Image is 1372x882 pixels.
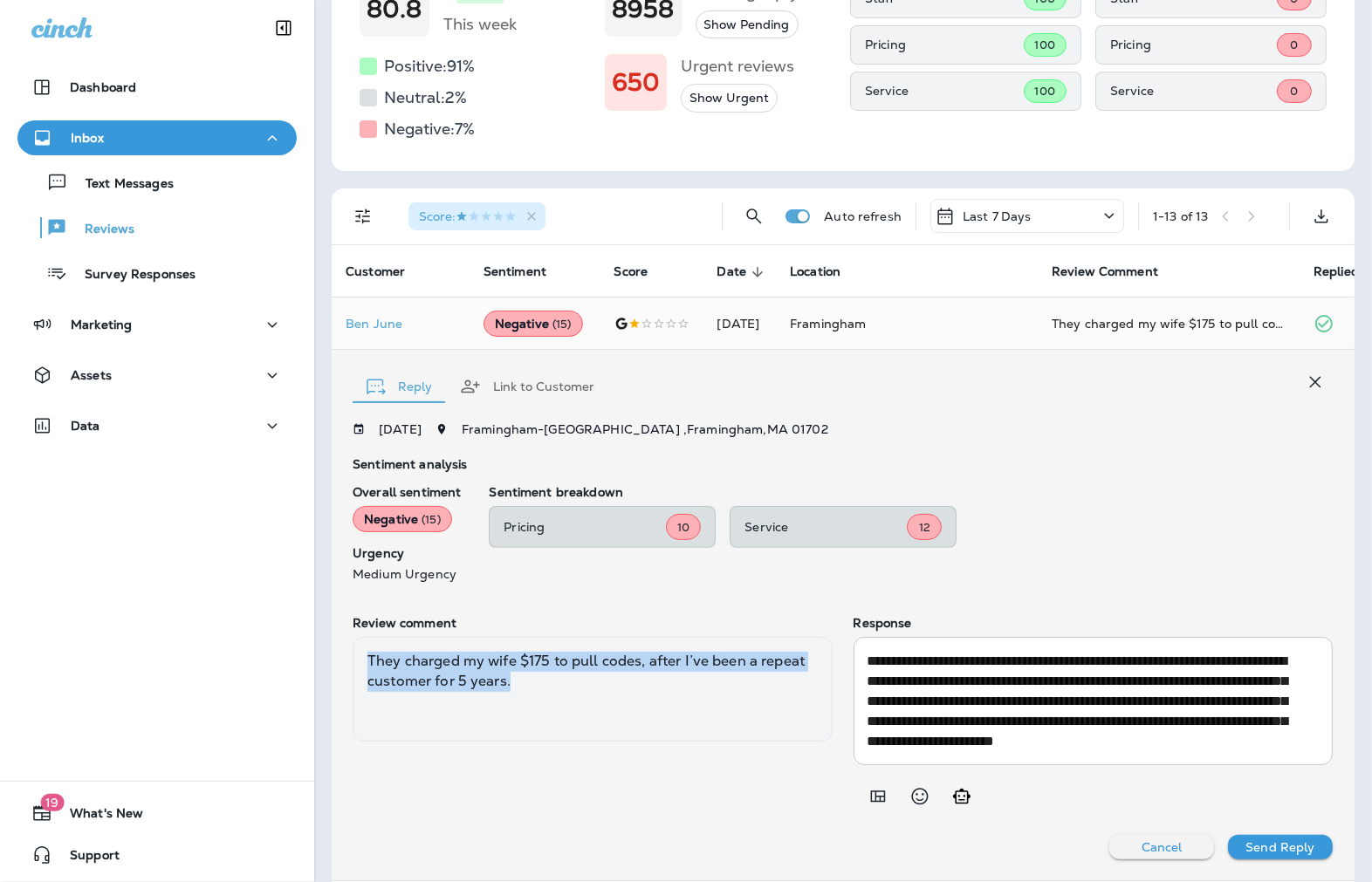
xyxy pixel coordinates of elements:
[614,264,648,279] span: Score
[379,422,422,436] p: [DATE]
[384,52,475,80] h5: Positive: 91 %
[17,120,297,155] button: Inbox
[384,115,475,143] h5: Negative: 7 %
[737,199,772,234] button: Search Reviews
[612,68,660,97] h1: 650
[353,506,452,532] div: Negative
[919,520,930,535] span: 12
[865,38,1024,51] p: Pricing
[1052,315,1286,332] div: They charged my wife $175 to pull codes, after I’ve been a repeat customer for 5 years.
[790,264,863,280] span: Location
[40,794,64,811] span: 19
[865,84,1024,98] p: Service
[17,70,297,105] button: Dashboard
[790,264,840,279] span: Location
[717,264,747,279] span: Date
[504,520,666,534] p: Pricing
[1110,84,1277,98] p: Service
[681,52,794,80] h5: Urgent reviews
[1245,840,1314,854] p: Send Reply
[353,355,446,418] button: Reply
[67,267,196,284] p: Survey Responses
[346,317,456,331] div: Click to view Customer Drawer
[17,358,297,393] button: Assets
[824,209,902,223] p: Auto refresh
[677,520,689,535] span: 10
[52,806,143,827] span: What's New
[422,512,441,527] span: ( 15 )
[1153,209,1208,223] div: 1 - 13 of 13
[484,311,583,337] div: Negative
[1035,84,1055,99] span: 100
[1290,38,1298,52] span: 0
[67,222,134,238] p: Reviews
[353,616,833,630] p: Review comment
[17,796,297,831] button: 19What's New
[446,355,608,418] button: Link to Customer
[484,264,569,280] span: Sentiment
[443,10,517,38] h5: This week
[68,176,174,193] p: Text Messages
[1142,840,1183,854] p: Cancel
[790,316,866,332] span: Framingham
[484,264,546,279] span: Sentiment
[902,779,937,814] button: Select an emoji
[944,779,979,814] button: Generate AI response
[703,297,777,350] td: [DATE]
[489,485,1333,499] p: Sentiment breakdown
[17,838,297,872] button: Support
[1110,38,1277,51] p: Pricing
[744,520,907,534] p: Service
[346,264,405,279] span: Customer
[353,546,461,560] p: Urgency
[70,80,136,94] p: Dashboard
[614,264,671,280] span: Score
[346,199,381,234] button: Filters
[717,264,770,280] span: Date
[1109,835,1214,859] button: Cancel
[353,637,833,742] div: They charged my wife $175 to pull codes, after I’ve been a repeat customer for 5 years.
[353,567,461,581] p: Medium Urgency
[1228,835,1333,859] button: Send Reply
[71,318,132,332] p: Marketing
[462,421,828,437] span: Framingham - [GEOGRAPHIC_DATA] , Framingham , MA 01702
[353,485,461,499] p: Overall sentiment
[419,209,517,224] span: Score :
[1035,38,1055,52] span: 100
[854,616,1334,630] p: Response
[353,457,1333,471] p: Sentiment analysis
[259,10,308,45] button: Collapse Sidebar
[696,10,799,39] button: Show Pending
[1052,264,1158,279] span: Review Comment
[1314,264,1359,279] span: Replied
[17,408,297,443] button: Data
[384,84,467,112] h5: Neutral: 2 %
[52,848,120,869] span: Support
[346,317,456,331] p: Ben June
[681,84,778,113] button: Show Urgent
[1304,199,1339,234] button: Export as CSV
[346,264,428,280] span: Customer
[17,209,297,246] button: Reviews
[17,164,297,201] button: Text Messages
[552,317,572,332] span: ( 15 )
[408,202,545,230] div: Score:1 Star
[963,209,1032,223] p: Last 7 Days
[861,779,895,814] button: Add in a premade template
[17,307,297,342] button: Marketing
[71,368,112,382] p: Assets
[1290,84,1298,99] span: 0
[17,255,297,291] button: Survey Responses
[71,419,100,433] p: Data
[71,131,104,145] p: Inbox
[1052,264,1181,280] span: Review Comment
